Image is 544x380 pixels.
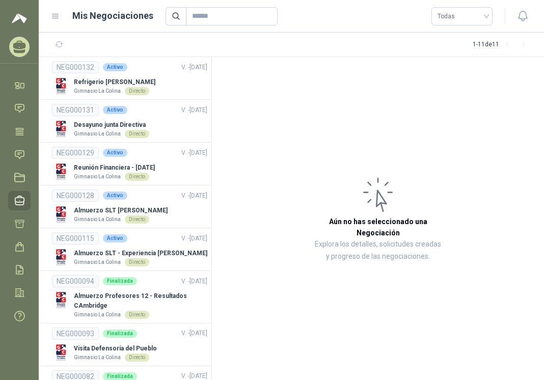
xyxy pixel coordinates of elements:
p: Visita Defensoría del Pueblo [74,344,157,354]
span: V. - [DATE] [181,330,207,337]
div: Directo [125,87,149,95]
a: NEG000129ActivoV. -[DATE] Company LogoReunión Financiera - [DATE]Gimnasio La ColinaDirecto [52,147,207,181]
span: V. - [DATE] [181,64,207,71]
span: V. - [DATE] [181,235,207,242]
a: NEG000115ActivoV. -[DATE] Company LogoAlmuerzo SLT - Experiencia [PERSON_NAME]Gimnasio La ColinaD... [52,232,207,266]
div: NEG000129 [52,147,99,159]
div: Activo [103,192,127,200]
div: Directo [125,258,149,266]
p: Gimnasio La Colina [74,130,121,138]
div: NEG000132 [52,61,99,73]
div: Directo [125,173,149,181]
span: V. - [DATE] [181,278,207,285]
div: Activo [103,234,127,242]
img: Company Logo [52,249,70,266]
p: Explora los detalles, solicitudes creadas y progreso de las negociaciones. [314,238,442,263]
div: Activo [103,106,127,114]
div: NEG000094 [52,275,99,287]
div: NEG000115 [52,232,99,245]
div: Directo [125,130,149,138]
p: Gimnasio La Colina [74,354,121,362]
a: NEG000128ActivoV. -[DATE] Company LogoAlmuerzo SLT [PERSON_NAME]Gimnasio La ColinaDirecto [52,189,207,224]
span: V. - [DATE] [181,149,207,156]
a: NEG000094FinalizadaV. -[DATE] Company LogoAlmuerzo Profesores 12 - Resultados CAmbridgeGimnasio L... [52,275,207,319]
div: NEG000131 [52,104,99,116]
p: Almuerzo Profesores 12 - Resultados CAmbridge [74,291,207,311]
a: NEG000132ActivoV. -[DATE] Company LogoRefrigerio [PERSON_NAME]Gimnasio La ColinaDirecto [52,61,207,95]
p: Gimnasio La Colina [74,215,121,224]
div: Directo [125,215,149,224]
a: NEG000093FinalizadaV. -[DATE] Company LogoVisita Defensoría del PuebloGimnasio La ColinaDirecto [52,328,207,362]
p: Gimnasio La Colina [74,173,121,181]
img: Company Logo [52,120,70,138]
div: Finalizada [103,330,137,338]
div: Activo [103,149,127,157]
h1: Mis Negociaciones [72,9,153,23]
p: Almuerzo SLT [PERSON_NAME] [74,206,168,215]
div: Directo [125,311,149,319]
h3: Aún no has seleccionado una Negociación [314,216,442,238]
span: V. - [DATE] [181,192,207,199]
p: Gimnasio La Colina [74,87,121,95]
img: Company Logo [52,291,70,309]
span: V. - [DATE] [181,106,207,114]
p: Gimnasio La Colina [74,311,121,319]
img: Company Logo [52,163,70,181]
p: Reunión Financiera - [DATE] [74,163,155,173]
p: Desayuno junta Directiva [74,120,149,130]
div: Directo [125,354,149,362]
p: Refrigerio [PERSON_NAME] [74,77,155,87]
div: 1 - 11 de 11 [473,37,532,53]
span: Todas [438,9,486,24]
img: Company Logo [52,344,70,362]
div: Activo [103,63,127,71]
div: NEG000128 [52,189,99,202]
div: NEG000093 [52,328,99,340]
img: Company Logo [52,206,70,224]
img: Company Logo [52,77,70,95]
p: Gimnasio La Colina [74,258,121,266]
img: Logo peakr [12,12,27,24]
a: NEG000131ActivoV. -[DATE] Company LogoDesayuno junta DirectivaGimnasio La ColinaDirecto [52,104,207,138]
p: Almuerzo SLT - Experiencia [PERSON_NAME] [74,249,207,258]
span: V. - [DATE] [181,372,207,379]
div: Finalizada [103,277,137,285]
